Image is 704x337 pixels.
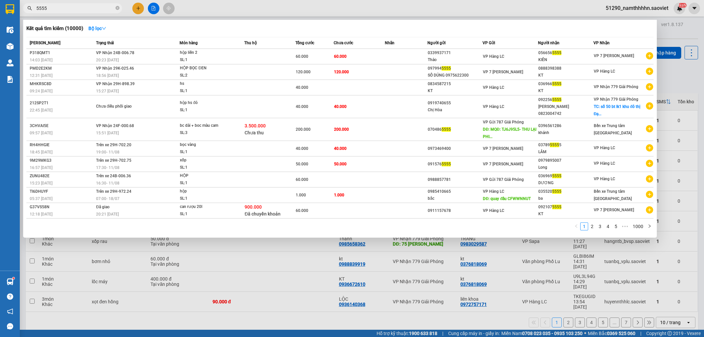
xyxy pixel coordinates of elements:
strong: Bộ lọc [88,26,106,31]
span: message [7,323,13,329]
span: 18:45 [DATE] [30,150,52,154]
li: Next Page [646,222,654,230]
span: plus-circle [646,102,653,110]
input: Tìm tên, số ĐT hoặc mã đơn [36,5,114,12]
div: 0979895007 [538,157,593,164]
span: Người nhận [538,41,559,45]
span: 60.000 [334,54,347,59]
div: bọc vàng [180,141,229,149]
span: 5555 [552,205,561,209]
span: Bến xe Trung tâm [GEOGRAPHIC_DATA] [594,123,632,135]
span: down [102,26,106,31]
div: SỐ DÚNG 0975622300 [428,72,483,79]
div: KT [538,211,593,218]
div: KT [538,72,593,79]
span: 16:30 - 11/08 [96,181,119,185]
span: 5555 [552,97,561,102]
div: 0834587215 [428,81,483,87]
span: 5555 [550,143,559,147]
button: right [646,222,654,230]
li: Next 5 Pages [620,222,630,230]
div: can rượu 20l [180,203,229,211]
div: Chưa điều phối giao [96,103,146,110]
span: Trên xe 29H-972.24 [96,189,131,194]
div: hộp liền 2 [180,49,229,56]
div: 097994 [428,65,483,72]
span: VP Hàng LC [594,161,615,166]
span: Trên xe 24B-006.36 [96,174,131,178]
span: 12:31 [DATE] [30,73,52,78]
div: [PERSON_NAME] 0823004742 [538,103,593,117]
span: 5555 [442,66,451,71]
a: 1000 [631,223,645,230]
div: 056656 [538,50,593,56]
div: LÂM [538,149,593,155]
li: 5 [612,222,620,230]
div: SL: 2 [180,72,229,79]
a: 5 [612,223,620,230]
div: SL: 1 [180,87,229,95]
span: plus-circle [646,83,653,90]
div: hs [180,80,229,87]
div: SL: 3 [180,129,229,137]
span: plus-circle [646,125,653,132]
div: 0988857781 [428,176,483,183]
div: SL: 1 [180,211,229,218]
span: VP Hàng LC [594,69,615,74]
div: P318QMT1 [30,50,94,56]
span: 12:18 [DATE] [30,212,52,217]
div: SL: 1 [180,195,229,202]
button: left [572,222,580,230]
span: 60.000 [296,208,308,213]
div: 036966 [538,81,593,87]
span: VP 7 [PERSON_NAME] [483,146,523,151]
span: 3.500.000 [245,123,266,128]
span: 40.000 [296,104,308,109]
div: KIÊN [538,56,593,63]
div: 212SP2T1 [30,100,94,107]
span: Tổng cước [295,41,314,45]
span: Chưa cước [334,41,353,45]
div: KT [428,87,483,94]
div: 0973469400 [428,145,483,152]
div: 035520 [538,188,593,195]
span: VP 7 [PERSON_NAME] [594,208,634,212]
span: 09:57 [DATE] [30,131,52,135]
span: 1.000 [334,193,344,197]
span: VP Hàng LC [483,85,504,90]
div: 0396561286 [538,122,593,129]
span: right [648,224,652,228]
div: 0888398388 [538,65,593,72]
span: VP Gửi 787 Giải Phóng [483,177,524,182]
span: VP Nhận 779 Giải Phóng [594,84,638,89]
span: VP 7 [PERSON_NAME] [483,162,523,166]
span: Đã giao [96,205,110,209]
span: plus-circle [646,52,653,59]
button: Bộ lọcdown [83,23,112,34]
span: VP Hàng LC [594,146,615,150]
span: VP Hàng LC [483,54,504,59]
span: 200.000 [334,127,349,132]
span: 20:21 [DATE] [96,212,119,217]
span: 50.000 [296,162,308,166]
span: VP Nhận 779 Giải Phóng [594,97,638,102]
h3: Kết quả tìm kiếm ( 10000 ) [26,25,83,32]
span: 14:03 [DATE] [30,58,52,62]
div: 070486 [428,126,483,133]
span: Đã chuyển khoản [245,211,281,217]
div: RH4HHGIE [30,142,94,149]
div: SL: 1 [180,107,229,114]
div: TI6DHUYF [30,188,94,195]
span: close-circle [116,6,119,10]
img: warehouse-icon [7,26,14,33]
span: VP Hàng LC [483,104,504,109]
div: SL: 1 [180,56,229,64]
img: warehouse-icon [7,278,14,285]
div: ZUNU482E [30,173,94,180]
span: plus-circle [646,144,653,152]
span: question-circle [7,293,13,300]
li: 3 [596,222,604,230]
span: 200.000 [296,127,311,132]
span: VP Nhận 29H-898.39 [96,82,135,86]
img: logo-vxr [6,4,14,14]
